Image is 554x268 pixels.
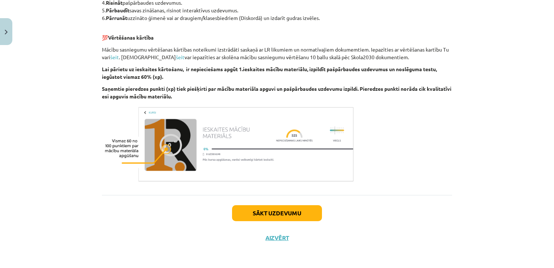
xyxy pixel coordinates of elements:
[106,15,127,21] b: Pārrunāt
[263,234,291,241] button: Aizvērt
[5,30,8,34] img: icon-close-lesson-0947bae3869378f0d4975bcd49f059093ad1ed9edebbc8119c70593378902aed.svg
[106,7,129,13] b: Pārbaudīt
[176,54,185,60] a: šeit
[110,54,119,60] a: šeit
[102,85,451,100] b: Saņemtie pieredzes punkti (xp) tiek piešķirti par mācību materiāla apguvi un pašpārbaudes uzdevum...
[102,46,452,61] p: Mācību sasniegumu vērtēšanas kārtības noteikumi izstrādāti saskaņā ar LR likumiem un normatīvajie...
[102,66,437,80] b: Lai pārietu uz ieskaites kārtošanu, ir nepieciešams apgūt 1.ieskaites mācību materiālu, izpildīt ...
[108,34,154,41] b: Vērtēšanas kārtība
[102,26,452,41] p: 💯
[232,205,322,221] button: Sākt uzdevumu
